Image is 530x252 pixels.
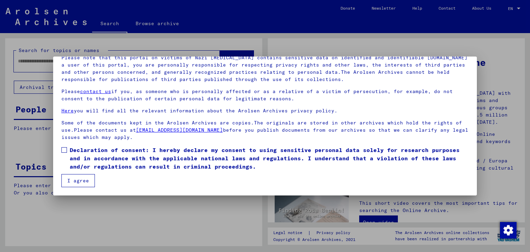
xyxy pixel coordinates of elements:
p: you will find all the relevant information about the Arolsen Archives privacy policy. [61,107,469,114]
span: Declaration of consent: I hereby declare my consent to using sensitive personal data solely for r... [70,146,469,171]
p: Please if you, as someone who is personally affected or as a relative of a victim of persecution,... [61,88,469,102]
a: Here [61,108,74,114]
img: Change consent [500,222,517,239]
p: Please note that this portal on victims of Nazi [MEDICAL_DATA] contains sensitive data on identif... [61,54,469,83]
a: contact us [80,88,111,94]
button: I agree [61,174,95,187]
p: Some of the documents kept in the Arolsen Archives are copies.The originals are stored in other a... [61,119,469,141]
a: [EMAIL_ADDRESS][DOMAIN_NAME] [136,127,223,133]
